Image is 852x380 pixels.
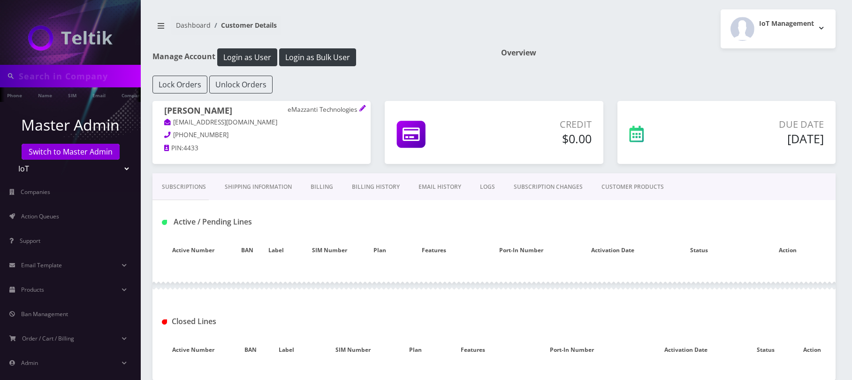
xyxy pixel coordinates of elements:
[475,237,567,264] th: Port-In Number
[740,237,836,264] th: Action
[215,51,279,62] a: Login as User
[164,118,277,127] a: [EMAIL_ADDRESS][DOMAIN_NAME]
[164,144,183,153] a: PIN:
[721,9,836,48] button: IoT Management
[567,237,658,264] th: Activation Date
[592,173,673,201] a: CUSTOMER PRODUCTS
[699,132,824,146] h5: [DATE]
[215,173,301,201] a: Shipping Information
[307,336,399,364] th: SIM Number
[342,173,409,201] a: Billing History
[21,261,62,269] span: Email Template
[514,336,630,364] th: Port-In Number
[19,67,138,85] input: Search in Company
[366,237,393,264] th: Plan
[183,144,198,152] span: 4433
[266,336,307,364] th: Label
[28,25,113,51] img: IoT
[742,336,789,364] th: Status
[293,237,366,264] th: SIM Number
[63,87,81,102] a: SIM
[22,144,120,160] a: Switch to Master Admin
[279,48,356,66] button: Login as Bulk User
[164,106,359,117] h1: [PERSON_NAME]
[152,237,235,264] th: Active Number
[432,336,514,364] th: Features
[152,16,487,42] nav: breadcrumb
[21,359,38,367] span: Admin
[152,76,207,93] button: Lock Orders
[33,87,57,102] a: Name
[260,237,292,264] th: Label
[173,131,228,139] span: [PHONE_NUMBER]
[658,237,740,264] th: Status
[152,48,487,66] h1: Manage Account
[409,173,471,201] a: EMAIL HISTORY
[759,20,814,28] h2: IoT Management
[21,212,59,220] span: Action Queues
[117,87,148,102] a: Company
[504,173,592,201] a: SUBSCRIPTION CHANGES
[789,336,836,364] th: Action
[629,336,742,364] th: Activation Date
[162,319,167,325] img: Closed Lines
[162,317,374,326] h1: Closed Lines
[88,87,110,102] a: Email
[152,173,215,201] a: Subscriptions
[301,173,342,201] a: Billing
[20,237,40,245] span: Support
[2,87,27,102] a: Phone
[471,173,504,201] a: LOGS
[288,106,359,114] p: eMazzanti Technologies
[699,117,824,132] p: Due Date
[211,20,277,30] li: Customer Details
[162,217,374,226] h1: Active / Pending Lines
[501,48,836,57] h1: Overview
[235,237,260,264] th: BAN
[235,336,266,364] th: BAN
[21,286,44,294] span: Products
[399,336,432,364] th: Plan
[217,48,277,66] button: Login as User
[209,76,273,93] button: Unlock Orders
[21,310,68,318] span: Ban Management
[152,336,235,364] th: Active Number
[484,117,592,132] p: Credit
[393,237,475,264] th: Features
[22,334,74,342] span: Order / Cart / Billing
[279,51,356,62] a: Login as Bulk User
[484,132,592,146] h5: $0.00
[162,220,167,225] img: Active / Pending Lines
[176,21,211,30] a: Dashboard
[21,188,50,196] span: Companies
